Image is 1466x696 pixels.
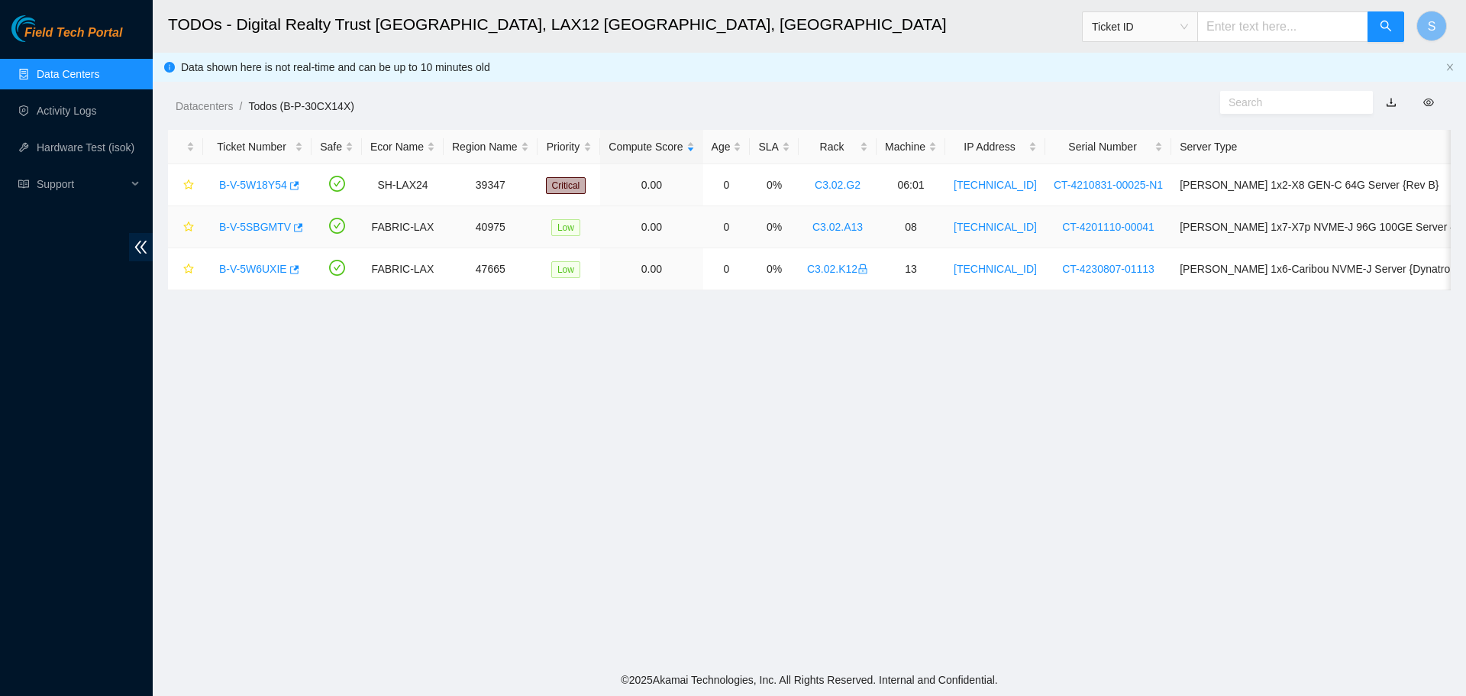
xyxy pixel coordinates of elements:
span: double-left [129,233,153,261]
a: [TECHNICAL_ID] [954,221,1037,233]
button: close [1445,63,1455,73]
span: close [1445,63,1455,72]
span: Ticket ID [1092,15,1188,38]
span: check-circle [329,260,345,276]
button: star [176,257,195,281]
td: 0.00 [600,164,702,206]
td: SH-LAX24 [362,164,444,206]
td: FABRIC-LAX [362,206,444,248]
td: 0.00 [600,206,702,248]
span: check-circle [329,176,345,192]
span: star [183,264,194,276]
a: download [1386,96,1397,108]
a: CT-4210831-00025-N1 [1054,179,1163,191]
a: B-V-5W6UXIE [219,263,287,275]
a: C3.02.K12lock [807,263,868,275]
td: 0 [703,164,751,206]
span: check-circle [329,218,345,234]
a: CT-4230807-01113 [1062,263,1154,275]
button: search [1368,11,1404,42]
a: Activity Logs [37,105,97,117]
footer: © 2025 Akamai Technologies, Inc. All Rights Reserved. Internal and Confidential. [153,664,1466,696]
td: 0% [750,164,798,206]
a: CT-4201110-00041 [1062,221,1154,233]
span: Field Tech Portal [24,26,122,40]
td: 08 [877,206,945,248]
a: B-V-5SBGMTV [219,221,291,233]
td: FABRIC-LAX [362,248,444,290]
button: S [1416,11,1447,41]
span: lock [857,264,868,274]
span: Support [37,169,127,199]
span: star [183,222,194,234]
a: Data Centers [37,68,99,80]
a: C3.02.G2 [815,179,861,191]
td: 39347 [444,164,538,206]
td: 0% [750,248,798,290]
td: 0 [703,206,751,248]
input: Enter text here... [1197,11,1368,42]
td: 0% [750,206,798,248]
td: 47665 [444,248,538,290]
input: Search [1229,94,1352,111]
a: Hardware Test (isok) [37,141,134,154]
span: eye [1423,97,1434,108]
span: Critical [546,177,586,194]
span: / [239,100,242,112]
a: Datacenters [176,100,233,112]
a: Todos (B-P-30CX14X) [248,100,354,112]
a: Akamai TechnologiesField Tech Portal [11,28,122,47]
span: Low [551,219,580,236]
span: star [183,180,194,192]
button: star [176,215,195,239]
a: [TECHNICAL_ID] [954,179,1037,191]
td: 06:01 [877,164,945,206]
span: search [1380,20,1392,34]
td: 40975 [444,206,538,248]
span: read [18,179,29,189]
a: C3.02.A13 [812,221,863,233]
td: 13 [877,248,945,290]
span: Low [551,261,580,278]
a: B-V-5W18Y54 [219,179,287,191]
button: star [176,173,195,197]
a: [TECHNICAL_ID] [954,263,1037,275]
button: download [1374,90,1408,115]
img: Akamai Technologies [11,15,77,42]
span: S [1428,17,1436,36]
td: 0 [703,248,751,290]
td: 0.00 [600,248,702,290]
